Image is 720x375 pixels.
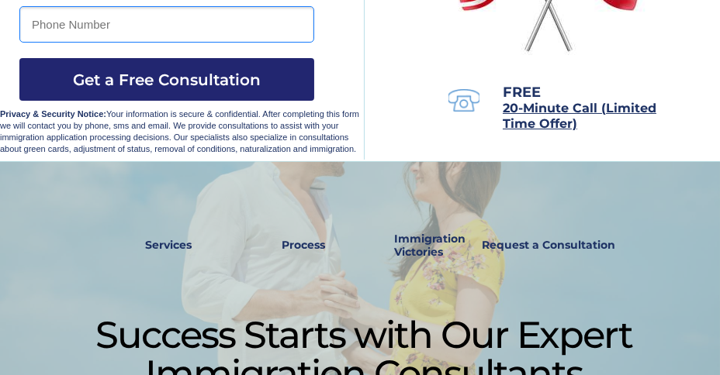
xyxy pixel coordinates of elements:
input: Phone Number [19,6,314,43]
strong: Immigration Victories [394,232,466,259]
span: 20-Minute Call (Limited Time Offer) [503,101,656,131]
strong: Request a Consultation [482,238,615,252]
strong: Process [282,238,325,252]
button: Get a Free Consultation [19,58,314,101]
a: Services [135,228,202,263]
a: Process [274,228,333,263]
a: Immigration Victories [388,228,440,263]
a: Request a Consultation [475,228,622,263]
a: 20-Minute Call (Limited Time Offer) [503,102,656,130]
span: Get a Free Consultation [19,71,314,89]
strong: Services [146,238,192,252]
span: FREE [503,84,541,101]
